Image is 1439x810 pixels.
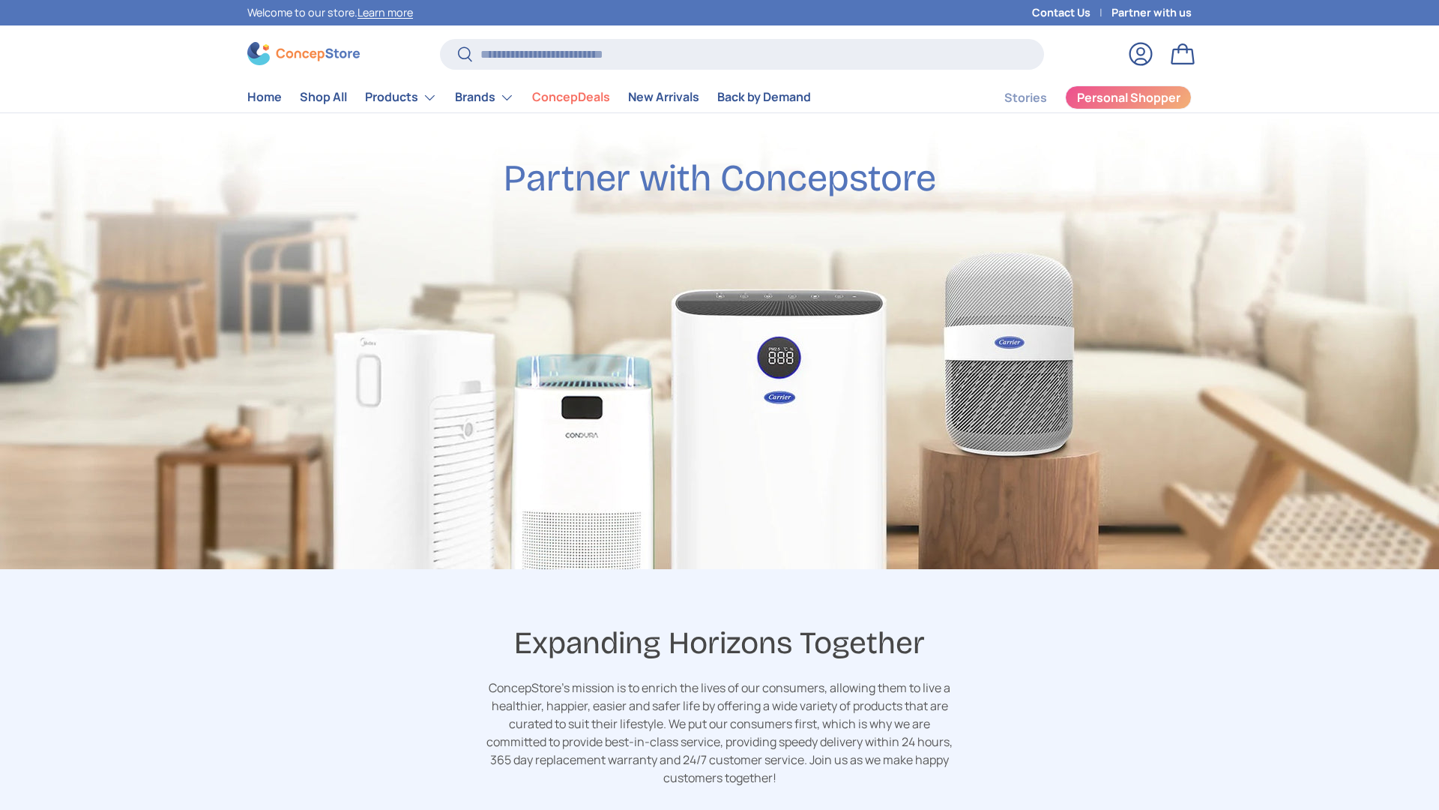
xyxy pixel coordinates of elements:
[1004,83,1047,112] a: Stories
[446,82,523,112] summary: Brands
[504,155,936,202] h2: Partner with Concepstore
[300,82,347,112] a: Shop All
[247,4,413,21] p: Welcome to our store.
[1077,91,1180,103] span: Personal Shopper
[455,82,514,112] a: Brands
[247,82,282,112] a: Home
[358,5,413,19] a: Learn more
[247,82,811,112] nav: Primary
[247,42,360,65] img: ConcepStore
[1111,4,1192,21] a: Partner with us
[356,82,446,112] summary: Products
[968,82,1192,112] nav: Secondary
[717,82,811,112] a: Back by Demand
[514,623,925,664] span: Expanding Horizons Together
[532,82,610,112] a: ConcepDeals
[365,82,437,112] a: Products
[628,82,699,112] a: New Arrivals
[1032,4,1111,21] a: Contact Us
[483,679,956,787] p: ConcepStore’s mission is to enrich the lives of our consumers, allowing them to live a healthier,...
[1065,85,1192,109] a: Personal Shopper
